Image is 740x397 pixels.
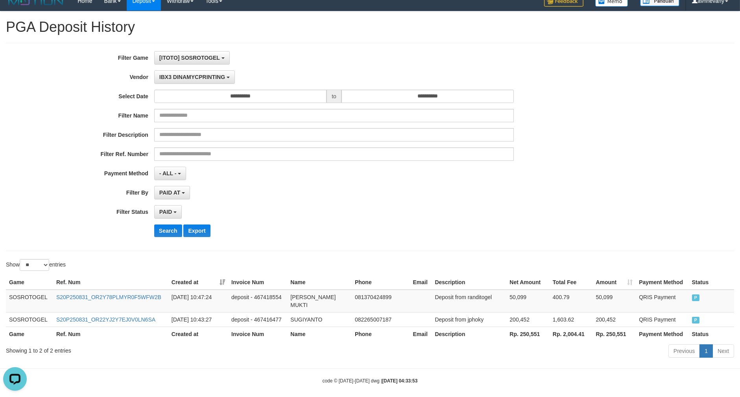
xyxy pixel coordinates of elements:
[592,290,636,312] td: 50,099
[6,19,734,35] h1: PGA Deposit History
[592,327,636,341] th: Rp. 250,551
[6,259,66,271] label: Show entries
[228,327,287,341] th: Invoice Num
[506,312,550,327] td: 200,452
[689,275,734,290] th: Status
[506,290,550,312] td: 50,099
[668,344,700,358] a: Previous
[168,290,228,312] td: [DATE] 10:47:24
[6,327,53,341] th: Game
[287,312,352,327] td: SUGIYANTO
[712,344,734,358] a: Next
[228,290,287,312] td: deposit - 467418554
[382,378,417,384] strong: [DATE] 04:33:53
[592,275,636,290] th: Amount: activate to sort column ascending
[636,312,688,327] td: QRIS Payment
[168,312,228,327] td: [DATE] 10:43:27
[183,224,210,237] button: Export
[592,312,636,327] td: 200,452
[154,167,186,180] button: - ALL -
[168,275,228,290] th: Created at: activate to sort column ascending
[352,312,410,327] td: 082265007187
[432,290,507,312] td: Deposit from randitogel
[56,316,155,323] a: S20P250831_OR22YJ2Y7EJ0V0LN6SA
[20,259,49,271] select: Showentries
[6,275,53,290] th: Game
[352,290,410,312] td: 081370424899
[699,344,713,358] a: 1
[6,312,53,327] td: SOSROTOGEL
[159,189,180,196] span: PAID AT
[327,90,341,103] span: to
[154,224,182,237] button: Search
[287,275,352,290] th: Name
[6,290,53,312] td: SOSROTOGEL
[159,209,172,215] span: PAID
[352,327,410,341] th: Phone
[410,275,432,290] th: Email
[228,312,287,327] td: deposit - 467416477
[287,290,352,312] td: [PERSON_NAME] MUKTI
[154,51,230,64] button: [ITOTO] SOSROTOGEL
[550,327,593,341] th: Rp. 2,004.41
[506,327,550,341] th: Rp. 250,551
[432,327,507,341] th: Description
[168,327,228,341] th: Created at
[432,275,507,290] th: Description
[692,294,700,301] span: PAID
[689,327,734,341] th: Status
[53,327,168,341] th: Ref. Num
[636,275,688,290] th: Payment Method
[550,275,593,290] th: Total Fee
[154,205,182,219] button: PAID
[323,378,418,384] small: code © [DATE]-[DATE] dwg |
[506,275,550,290] th: Net Amount
[692,317,700,323] span: PAID
[287,327,352,341] th: Name
[3,3,27,27] button: Open LiveChat chat widget
[228,275,287,290] th: Invoice Num
[159,55,220,61] span: [ITOTO] SOSROTOGEL
[154,186,190,199] button: PAID AT
[432,312,507,327] td: Deposit from jphoky
[56,294,161,300] a: S20P250831_OR2Y78PLMYR0F5WFW2B
[636,327,688,341] th: Payment Method
[159,74,225,80] span: IBX3 DINAMYCPRINTING
[159,170,177,176] span: - ALL -
[352,275,410,290] th: Phone
[410,327,432,341] th: Email
[6,344,303,355] div: Showing 1 to 2 of 2 entries
[550,312,593,327] td: 1,603.62
[636,290,688,312] td: QRIS Payment
[53,275,168,290] th: Ref. Num
[154,70,235,84] button: IBX3 DINAMYCPRINTING
[550,290,593,312] td: 400.79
